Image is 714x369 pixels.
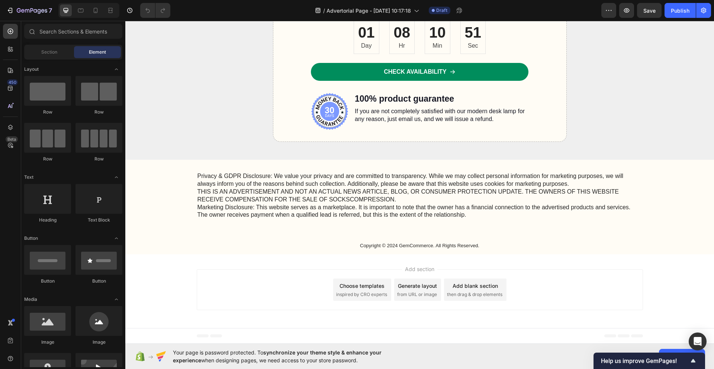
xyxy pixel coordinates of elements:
[49,6,52,15] p: 7
[125,21,714,344] iframe: Design area
[233,21,250,29] p: Day
[643,7,656,14] span: Save
[272,270,312,277] span: from URL or image
[24,156,71,162] div: Row
[24,109,71,115] div: Row
[75,156,122,162] div: Row
[75,109,122,115] div: Row
[24,235,38,242] span: Button
[211,270,262,277] span: inspired by CRO experts
[24,217,71,223] div: Heading
[110,293,122,305] span: Toggle open
[327,7,411,15] span: Advertorial Page - [DATE] 10:17:18
[340,21,356,29] p: Sec
[173,349,382,363] span: synchronize your theme style & enhance your experience
[601,357,689,365] span: Help us improve GemPages!
[140,3,170,18] div: Undo/Redo
[3,3,55,18] button: 7
[110,63,122,75] span: Toggle open
[665,3,696,18] button: Publish
[8,222,580,228] p: Copyright © 2024 GemCommerce. All Rights Reserved.
[24,174,33,181] span: Text
[268,21,285,29] p: Hr
[277,244,312,252] span: Add section
[24,339,71,346] div: Image
[322,270,377,277] span: then drag & drop elements
[110,232,122,244] span: Toggle open
[6,136,18,142] div: Beta
[304,2,321,21] div: 10
[659,349,705,364] button: Allow access
[671,7,689,15] div: Publish
[89,49,106,55] span: Element
[75,339,122,346] div: Image
[75,278,122,284] div: Button
[340,2,356,21] div: 51
[214,261,259,269] div: Choose templates
[268,2,285,21] div: 08
[436,7,447,14] span: Draft
[24,24,122,39] input: Search Sections & Elements
[7,79,18,85] div: 450
[41,49,57,55] span: Section
[173,349,411,364] span: Your page is password protected. To when designing pages, we need access to your store password.
[229,87,402,102] p: If you are not completely satisfied with our modern desk lamp for any reason, just email us, and ...
[327,261,373,269] div: Add blank section
[75,217,122,223] div: Text Block
[24,66,39,73] span: Layout
[323,7,325,15] span: /
[689,333,707,350] div: Open Intercom Messenger
[186,42,403,60] a: CHECK AVAILABILITY
[72,152,517,198] p: Privacy & GDPR Disclosure: We value your privacy and are committed to transparency. While we may ...
[24,296,37,303] span: Media
[273,261,312,269] div: Generate layout
[24,278,71,284] div: Button
[601,356,698,365] button: Show survey - Help us improve GemPages!
[229,73,402,84] p: 100% product guarantee
[258,47,321,55] p: CHECK AVAILABILITY
[110,171,122,183] span: Toggle open
[637,3,662,18] button: Save
[304,21,321,29] p: Min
